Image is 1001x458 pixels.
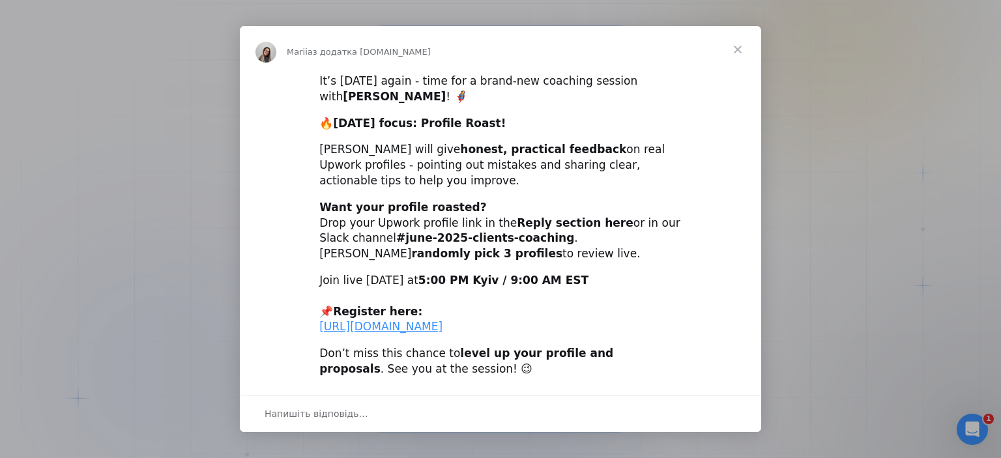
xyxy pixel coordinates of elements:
a: [URL][DOMAIN_NAME] [319,320,442,333]
b: level up your profile and proposals [319,347,613,375]
b: 5:00 PM Kyiv / 9:00 AM EST [418,274,588,287]
b: [DATE] focus: Profile Roast! [333,117,506,130]
span: з додатка [DOMAIN_NAME] [313,47,431,57]
b: #june-2025-clients-coaching [396,231,574,244]
span: Напишіть відповідь… [265,405,368,422]
div: 🔥 [319,116,682,132]
span: Закрити [714,26,761,73]
div: Join live [DATE] at 📌 ​ [319,273,682,335]
div: Відкрити бесіду й відповісти [240,395,761,432]
b: honest, practical feedback [460,143,626,156]
div: Don’t miss this chance to . See you at the session! 😉 [319,346,682,377]
img: Profile image for Mariia [255,42,276,63]
div: It’s [DATE] again - time for a brand-new coaching session with ! 🦸‍♀️ [319,74,682,105]
b: [PERSON_NAME] [343,90,446,103]
b: Want your profile roasted? [319,201,486,214]
b: Reply section here [517,216,633,229]
div: [PERSON_NAME] will give on real Upwork profiles - pointing out mistakes and sharing clear, action... [319,142,682,188]
span: Mariia [287,47,313,57]
b: Register here: [333,305,422,318]
b: randomly pick 3 profiles [411,247,562,260]
div: Drop your Upwork profile link in the or in our Slack channel . [PERSON_NAME] to review live. [319,200,682,262]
